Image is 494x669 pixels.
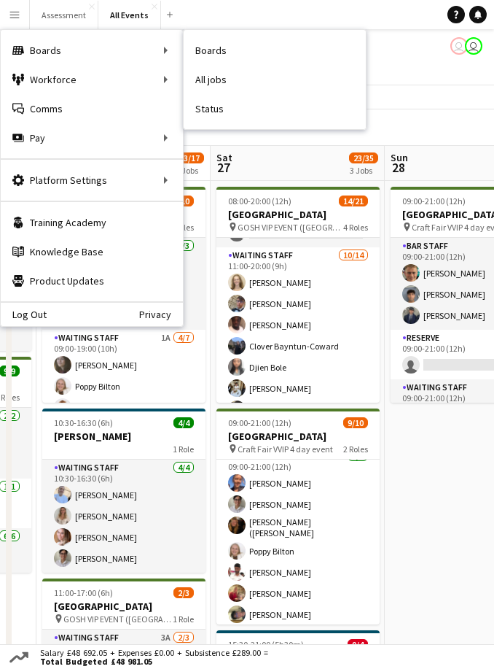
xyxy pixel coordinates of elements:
span: 08:00-20:00 (12h) [228,196,291,206]
button: Assessment [30,1,98,29]
span: 27 [214,159,232,176]
a: Product Updates [1,266,183,295]
a: Log Out [1,309,47,320]
a: Privacy [139,309,183,320]
span: GOSH VIP EVENT ([GEOGRAPHIC_DATA][PERSON_NAME]) [238,222,343,233]
div: 3 Jobs [350,165,377,176]
div: Salary £48 692.05 + Expenses £0.00 + Subsistence £289.00 = [31,649,271,666]
app-card-role: Waiting Staff3A7/709:00-21:00 (12h)[PERSON_NAME][PERSON_NAME][PERSON_NAME] ([PERSON_NAME]Poppy Bi... [216,448,380,629]
h3: [GEOGRAPHIC_DATA] [42,600,205,613]
app-job-card: 10:30-16:30 (6h)4/4[PERSON_NAME]1 RoleWaiting Staff4/410:30-16:30 (6h)[PERSON_NAME][PERSON_NAME][... [42,409,205,573]
span: GOSH VIP EVENT ([GEOGRAPHIC_DATA][PERSON_NAME]) [63,614,173,624]
h3: [GEOGRAPHIC_DATA] [216,208,380,221]
span: Total Budgeted £48 981.05 [40,657,268,666]
a: All jobs [184,65,366,94]
span: 23/35 [349,152,378,163]
span: 28 [388,159,408,176]
span: 1 Role [173,444,194,455]
span: 9/10 [343,417,368,428]
span: 11:00-17:00 (6h) [54,587,113,598]
span: 1 Role [173,614,194,624]
span: Sun [391,151,408,164]
span: 2 Roles [343,444,368,455]
a: Comms [1,94,183,123]
app-job-card: 09:00-21:00 (12h)9/10[GEOGRAPHIC_DATA] Craft Fair VVIP 4 day event2 Roles[PERSON_NAME] Waiting St... [216,409,380,624]
span: 14/21 [339,196,368,206]
div: Boards [1,36,183,65]
span: 4/4 [173,417,194,428]
a: Knowledge Base [1,237,183,266]
app-user-avatar: Nathan Wong [450,37,468,55]
span: 4 Roles [343,222,368,233]
h3: [PERSON_NAME] [42,430,205,443]
span: 2/3 [173,587,194,598]
app-job-card: 08:00-20:00 (12h)14/21[GEOGRAPHIC_DATA] GOSH VIP EVENT ([GEOGRAPHIC_DATA][PERSON_NAME])4 Roles[PE... [216,187,380,403]
app-card-role: Waiting Staff10/1411:00-20:00 (9h)[PERSON_NAME][PERSON_NAME][PERSON_NAME]Clover Bayntun-CowardDji... [216,247,380,572]
span: 0/4 [348,639,368,650]
div: 3 Jobs [176,165,203,176]
span: 09:00-21:00 (12h) [402,196,466,206]
a: Boards [184,36,366,65]
span: 13/17 [175,152,204,163]
button: All Events [98,1,161,29]
span: 15:30-21:00 (5h30m) [228,639,304,650]
app-card-role: Waiting Staff4/410:30-16:30 (6h)[PERSON_NAME][PERSON_NAME][PERSON_NAME][PERSON_NAME] [42,460,205,573]
a: Status [184,94,366,123]
app-card-role: Waiting Staff1A4/709:00-19:00 (10h)[PERSON_NAME]Poppy Bilton[PERSON_NAME] [42,330,205,506]
app-user-avatar: Nathan Wong [465,37,482,55]
div: Platform Settings [1,166,183,195]
span: Sat [216,151,232,164]
span: 10:30-16:30 (6h) [54,417,113,428]
a: Training Academy [1,208,183,237]
span: Craft Fair VVIP 4 day event [238,444,333,455]
div: Workforce [1,65,183,94]
h3: [GEOGRAPHIC_DATA] [216,430,380,443]
div: Pay [1,123,183,152]
span: 09:00-21:00 (12h) [228,417,291,428]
